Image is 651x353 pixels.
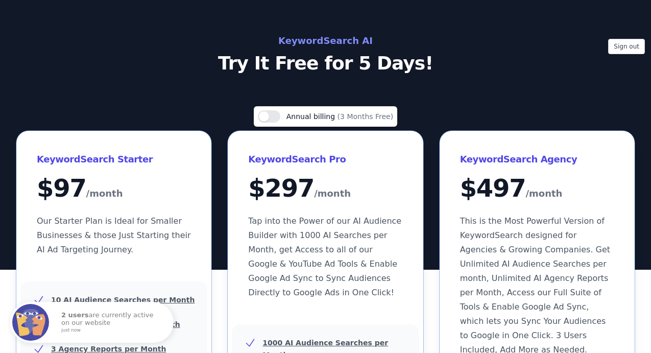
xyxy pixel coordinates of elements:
h3: KeywordSearch Starter [37,151,191,168]
h3: KeywordSearch Pro [248,151,402,168]
span: (3 Months Free) [337,112,394,121]
small: just now [61,328,160,333]
h3: KeywordSearch Agency [460,151,614,168]
span: /month [525,185,562,202]
p: are currently active on our website [61,312,163,333]
span: /month [314,185,351,202]
div: $ 97 [37,176,191,202]
h2: KeywordSearch AI [97,33,554,49]
div: $ 497 [460,176,614,202]
strong: 2 users [61,311,89,319]
div: $ 297 [248,176,402,202]
u: 3 Agency Reports per Month [51,345,166,353]
img: Fomo [12,304,49,341]
span: Annual billing [286,112,337,121]
u: 10 AI Audience Searches per Month [51,296,195,304]
span: Tap into the Power of our AI Audience Builder with 1000 AI Searches per Month, get Access to all ... [248,216,401,297]
span: /month [86,185,123,202]
span: Our Starter Plan is Ideal for Smaller Businesses & those Just Starting their AI Ad Targeting Jour... [37,216,191,254]
p: Try It Free for 5 Days! [97,53,554,74]
button: Sign out [608,39,645,54]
